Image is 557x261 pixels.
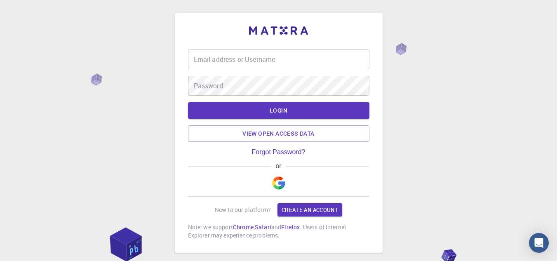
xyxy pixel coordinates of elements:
[255,223,271,231] a: Safari
[272,176,285,190] img: Google
[529,233,549,253] div: Open Intercom Messenger
[281,223,300,231] a: Firefox
[215,206,271,214] p: New to our platform?
[188,223,369,240] p: Note: we support , and . Users of Internet Explorer may experience problems.
[188,102,369,119] button: LOGIN
[252,148,306,156] a: Forgot Password?
[188,125,369,142] a: View open access data
[233,223,254,231] a: Chrome
[277,203,342,216] a: Create an account
[272,162,285,170] span: or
